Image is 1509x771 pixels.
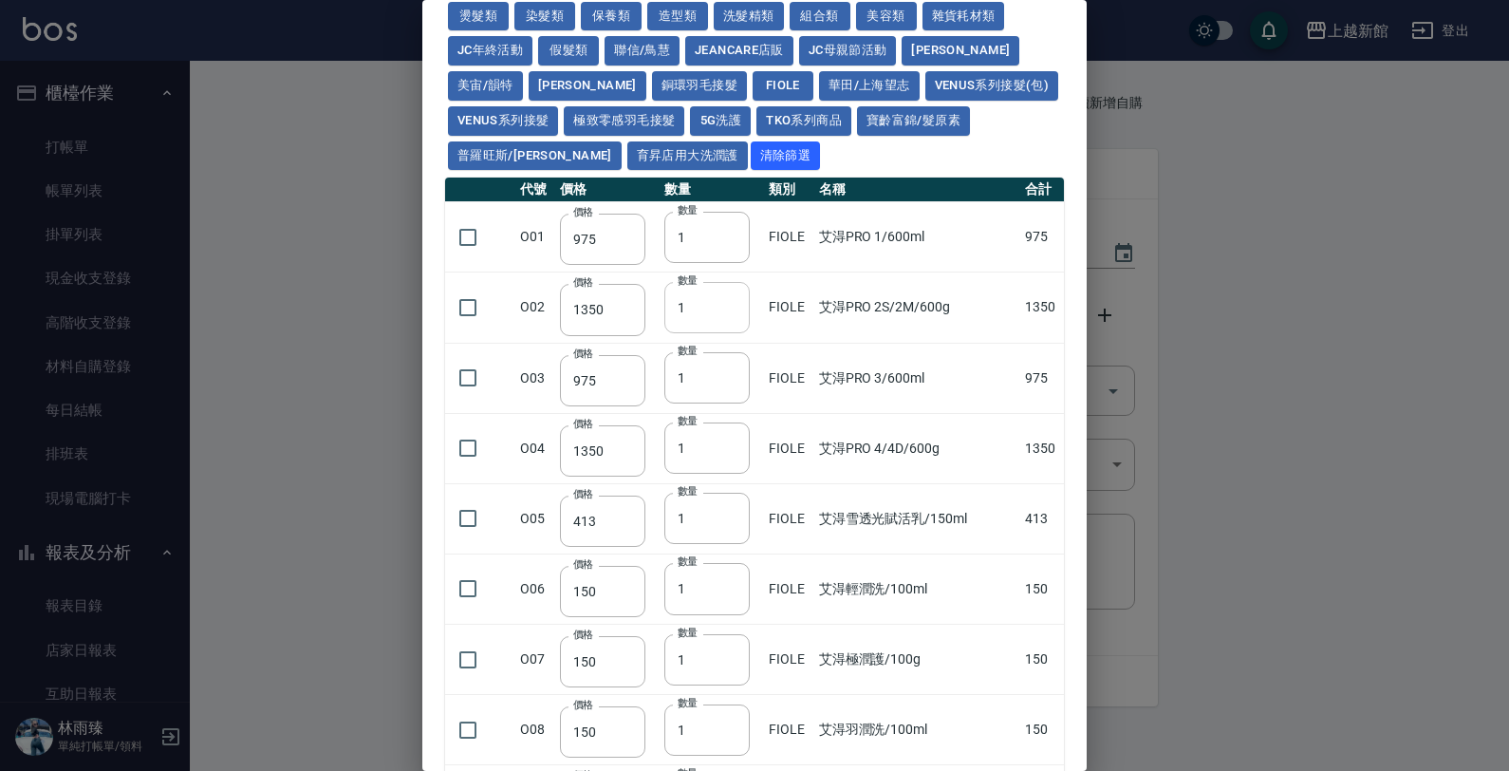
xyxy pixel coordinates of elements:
[814,273,1020,343] td: 艾淂PRO 2S/2M/600g
[690,106,751,136] button: 5G洗護
[922,2,1005,31] button: 雜貨耗材類
[753,71,813,101] button: FIOLE
[1020,178,1064,202] th: 合計
[448,2,509,31] button: 燙髮類
[814,625,1020,695] td: 艾淂極潤護/100g
[678,696,698,710] label: 數量
[685,36,793,66] button: JeanCare店販
[652,71,747,101] button: 銅環羽毛接髮
[678,414,698,428] label: 數量
[814,554,1020,624] td: 艾淂輕潤洗/100ml
[647,2,708,31] button: 造型類
[1020,202,1064,273] td: 975
[515,625,555,695] td: O07
[764,343,814,413] td: FIOLE
[515,343,555,413] td: O03
[573,347,593,361] label: 價格
[814,483,1020,554] td: 艾淂雪透光賦活乳/150ml
[1020,343,1064,413] td: 975
[515,178,555,202] th: 代號
[448,106,558,136] button: Venus系列接髮
[515,202,555,273] td: O01
[714,2,784,31] button: 洗髮精類
[515,695,555,765] td: O08
[751,141,821,171] button: 清除篩選
[814,178,1020,202] th: 名稱
[514,2,575,31] button: 染髮類
[814,413,1020,483] td: 艾淂PRO 4/4D/600g
[573,205,593,219] label: 價格
[515,554,555,624] td: O06
[448,71,523,101] button: 美宙/韻特
[814,202,1020,273] td: 艾淂PRO 1/600ml
[564,106,684,136] button: 極致零感羽毛接髮
[764,554,814,624] td: FIOLE
[678,555,698,569] label: 數量
[925,71,1058,101] button: Venus系列接髮(包)
[515,273,555,343] td: O02
[764,413,814,483] td: FIOLE
[814,695,1020,765] td: 艾淂羽潤洗/100ml
[529,71,646,101] button: [PERSON_NAME]
[573,417,593,431] label: 價格
[1020,413,1064,483] td: 1350
[581,2,642,31] button: 保養類
[627,141,748,171] button: 育昇店用大洗潤護
[857,106,970,136] button: 寶齡富錦/髮原素
[573,628,593,642] label: 價格
[764,202,814,273] td: FIOLE
[555,178,660,202] th: 價格
[814,343,1020,413] td: 艾淂PRO 3/600ml
[605,36,680,66] button: 聯信/鳥慧
[764,695,814,765] td: FIOLE
[764,273,814,343] td: FIOLE
[515,413,555,483] td: O04
[856,2,917,31] button: 美容類
[764,178,814,202] th: 類別
[448,36,532,66] button: JC年終活動
[1020,695,1064,765] td: 150
[1020,554,1064,624] td: 150
[678,203,698,217] label: 數量
[573,275,593,290] label: 價格
[573,557,593,572] label: 價格
[902,36,1019,66] button: [PERSON_NAME]
[678,273,698,288] label: 數量
[799,36,897,66] button: JC母親節活動
[1020,483,1064,554] td: 413
[764,625,814,695] td: FIOLE
[1020,273,1064,343] td: 1350
[573,487,593,501] label: 價格
[538,36,599,66] button: 假髮類
[764,483,814,554] td: FIOLE
[819,71,920,101] button: 華田/上海望志
[1020,625,1064,695] td: 150
[515,483,555,554] td: O05
[678,344,698,358] label: 數量
[448,141,622,171] button: 普羅旺斯/[PERSON_NAME]
[678,484,698,498] label: 數量
[573,698,593,712] label: 價格
[756,106,851,136] button: TKO系列商品
[660,178,764,202] th: 數量
[790,2,850,31] button: 組合類
[678,626,698,640] label: 數量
